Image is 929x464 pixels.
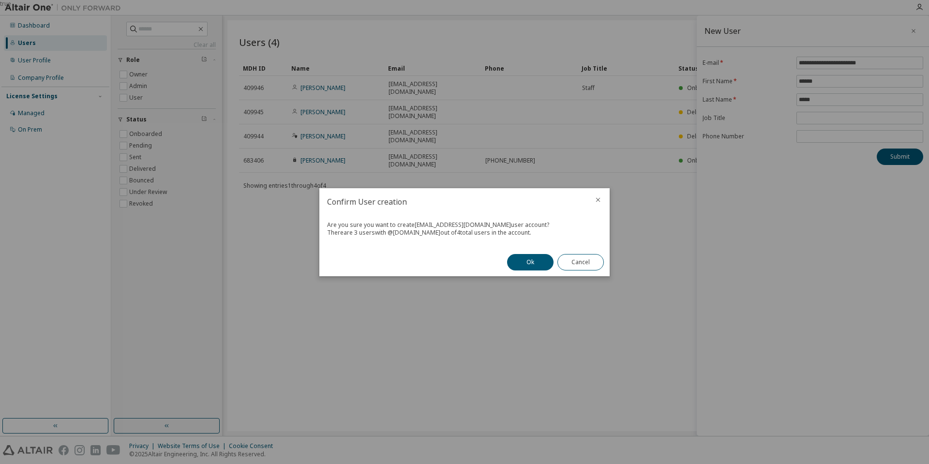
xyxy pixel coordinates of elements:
[557,254,604,270] button: Cancel
[319,188,586,215] h2: Confirm User creation
[327,221,602,229] div: Are you sure you want to create [EMAIL_ADDRESS][DOMAIN_NAME] user account?
[594,196,602,204] button: close
[507,254,554,270] button: Ok
[327,229,602,237] div: There are 3 users with @ [DOMAIN_NAME] out of 4 total users in the account.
